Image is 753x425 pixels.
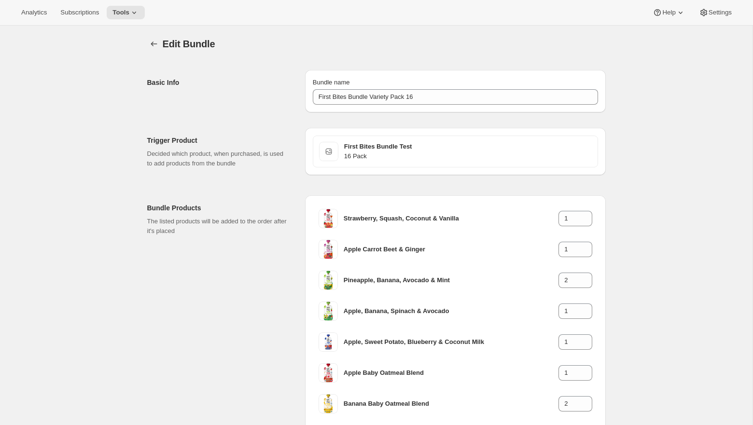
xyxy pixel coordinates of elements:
[709,9,732,16] span: Settings
[344,337,558,347] h3: Apple, Sweet Potato, Blueberry & Coconut Milk
[60,9,99,16] span: Subscriptions
[163,39,215,49] span: Edit Bundle
[647,6,691,19] button: Help
[21,9,47,16] span: Analytics
[112,9,129,16] span: Tools
[319,363,338,383] img: BABYOATS_APPLE_BOA00-0224A_FRONT_1.png
[319,209,338,228] img: BABY_STRAW_SQUASH_COCO_BFVSSC08-0324A_FRONT_3.png
[147,78,290,87] h2: Basic Info
[147,136,290,145] h2: Trigger Product
[319,302,338,321] img: BABY_APPLEBANANASPINACHAVO_BFVABSA01-1223A_FRONT.png
[344,275,558,285] h3: Pineapple, Banana, Avocado & Mint
[319,332,338,352] img: POUCH_BABY-F_V_AppleSweetPotatoBlueberryCoconutMilk_front.png
[344,368,558,378] h3: Apple Baby Oatmeal Blend
[147,203,290,213] h2: Bundle Products
[313,89,598,105] input: ie. Smoothie box
[15,6,53,19] button: Analytics
[344,142,592,151] h3: First Bites Bundle Test
[344,245,558,254] h3: Apple Carrot Beet & Ginger
[107,6,145,19] button: Tools
[147,217,290,236] p: The listed products will be added to the order after it's placed
[662,9,675,16] span: Help
[55,6,105,19] button: Subscriptions
[344,214,558,223] h3: Strawberry, Squash, Coconut & Vanilla
[344,151,592,161] h4: 16 Pack
[319,240,338,259] img: BABY_APP_CAR_BEET_BFVACB01-1223A_FRONT_1.png
[313,79,350,86] span: Bundle name
[344,399,558,409] h3: Banana Baby Oatmeal Blend
[319,394,338,413] img: BABYOATS_BANANA_BOB00-0224A_FRONT_1.png
[319,271,338,290] img: BABY_PINE_BANA_AVO_WRA_BFVPBA04-1223A_FRONT.png
[693,6,738,19] button: Settings
[147,149,290,168] p: Decided which product, when purchased, is used to add products from the bundle
[147,37,161,51] button: Bundles
[344,306,558,316] h3: Apple, Banana, Spinach & Avocado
